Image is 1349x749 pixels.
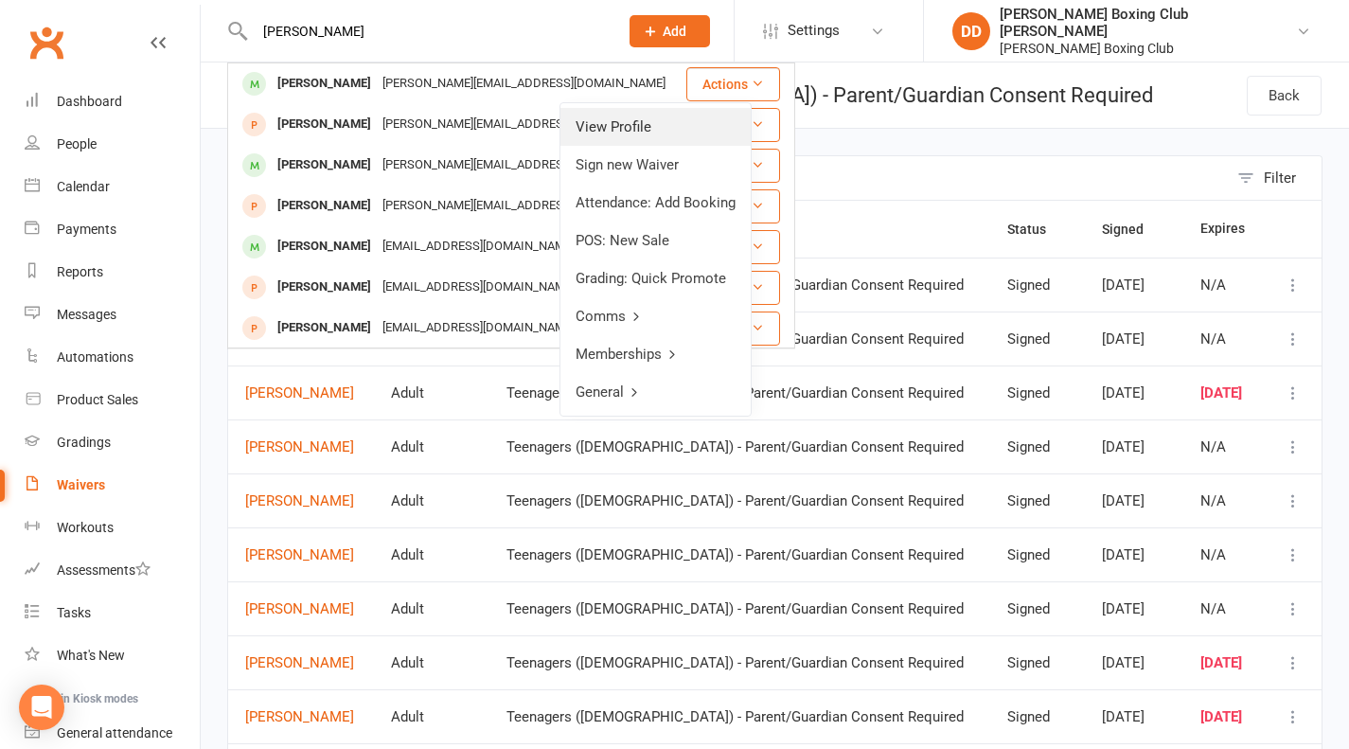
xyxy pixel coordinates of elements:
a: [PERSON_NAME] [245,547,357,563]
span: [DATE] [1102,492,1145,509]
td: Adult [374,635,489,689]
button: Add [630,15,710,47]
span: Settings [788,9,840,52]
a: [PERSON_NAME] [245,493,357,509]
input: Search... [249,18,605,45]
div: [PERSON_NAME] [272,274,377,301]
a: View Profile [560,108,751,146]
div: Filter [1264,167,1296,189]
div: Teenagers ([DEMOGRAPHIC_DATA]) - Parent/Guardian Consent Required [506,385,973,401]
a: [PERSON_NAME] [245,439,357,455]
div: Calendar [57,179,110,194]
div: Teenagers ([DEMOGRAPHIC_DATA]) - Parent/Guardian Consent Required [506,601,973,617]
div: Gradings [57,435,111,450]
td: Adult [374,473,489,527]
span: [DATE] [1102,708,1145,725]
td: Signed [990,473,1086,527]
div: [PERSON_NAME] [272,192,377,220]
div: N/A [1200,601,1247,617]
div: [EMAIL_ADDRESS][DOMAIN_NAME] [377,233,580,260]
div: [PERSON_NAME][EMAIL_ADDRESS][DOMAIN_NAME] [377,70,671,98]
a: Attendance: Add Booking [560,184,751,222]
div: N/A [1200,493,1247,509]
span: [DATE] [1102,654,1145,671]
div: [PERSON_NAME][EMAIL_ADDRESS][DOMAIN_NAME] [377,111,671,138]
a: People [25,123,200,166]
td: Signed [990,258,1086,312]
div: Assessments [57,562,151,578]
a: Reports [25,251,200,294]
a: Automations [25,336,200,379]
td: Signed [990,689,1086,743]
span: [DATE] [1102,384,1145,401]
td: Signed [990,635,1086,689]
a: What's New [25,634,200,677]
span: [DATE] [1102,438,1145,455]
a: Back [1247,76,1322,116]
td: Signed [990,312,1086,366]
td: Signed [990,527,1086,581]
a: [PERSON_NAME] [245,601,357,617]
span: Status [1007,222,1067,237]
a: [PERSON_NAME] [245,709,357,725]
div: N/A [1200,331,1247,348]
div: Tasks [57,605,91,620]
a: Calendar [25,166,200,208]
a: Tasks [25,592,200,634]
div: [PERSON_NAME] [272,233,377,260]
div: DD [952,12,990,50]
div: [DATE] [1200,709,1247,725]
div: [PERSON_NAME] Boxing Club [PERSON_NAME] [1000,6,1296,40]
div: [PERSON_NAME] Boxing Club [1000,40,1296,57]
div: N/A [1200,547,1247,563]
a: Product Sales [25,379,200,421]
div: [PERSON_NAME] signed for Teenagers ([DEMOGRAPHIC_DATA]) - Parent/Guardian Consent Required [201,62,1153,128]
a: POS: New Sale [560,222,751,259]
a: Workouts [25,507,200,549]
td: Signed [990,581,1086,635]
div: Teenagers ([DEMOGRAPHIC_DATA]) - Parent/Guardian Consent Required [506,547,973,563]
a: Clubworx [23,19,70,66]
div: People [57,136,97,152]
span: [DATE] [1102,276,1145,294]
td: Adult [374,527,489,581]
a: Sign new Waiver [560,146,751,184]
td: Adult [374,689,489,743]
td: Adult [374,366,489,419]
div: [DATE] [1200,385,1247,401]
span: Add [663,24,686,39]
div: Messages [57,307,116,322]
div: [PERSON_NAME] [272,111,377,138]
a: [PERSON_NAME] [245,655,357,671]
div: [PERSON_NAME] [272,70,377,98]
a: Messages [25,294,200,336]
div: N/A [1200,439,1247,455]
a: Dashboard [25,80,200,123]
div: What's New [57,648,125,663]
a: [PERSON_NAME] [245,385,357,401]
div: [PERSON_NAME] [272,314,377,342]
a: Grading: Quick Promote [560,259,751,297]
div: Product Sales [57,392,138,407]
th: Expires [1183,201,1264,258]
div: Teenagers ([DEMOGRAPHIC_DATA]) - Parent/Guardian Consent Required [506,655,973,671]
div: [PERSON_NAME] [272,152,377,179]
div: [PERSON_NAME][EMAIL_ADDRESS][DOMAIN_NAME] [377,192,671,220]
span: Signed [1102,222,1164,237]
div: Teenagers ([DEMOGRAPHIC_DATA]) - Parent/Guardian Consent Required [506,709,973,725]
div: [DATE] [1200,655,1247,671]
a: Waivers [25,464,200,507]
a: Gradings [25,421,200,464]
span: [DATE] [1102,546,1145,563]
div: [PERSON_NAME][EMAIL_ADDRESS][DOMAIN_NAME] [377,152,671,179]
span: [DATE] [1102,600,1145,617]
div: Workouts [57,520,114,535]
div: [EMAIL_ADDRESS][DOMAIN_NAME] [377,274,580,301]
a: Comms [560,297,751,335]
div: General attendance [57,725,172,740]
div: Automations [57,349,133,365]
td: Signed [990,419,1086,473]
div: Dashboard [57,94,122,109]
td: Adult [374,581,489,635]
a: Assessments [25,549,200,592]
